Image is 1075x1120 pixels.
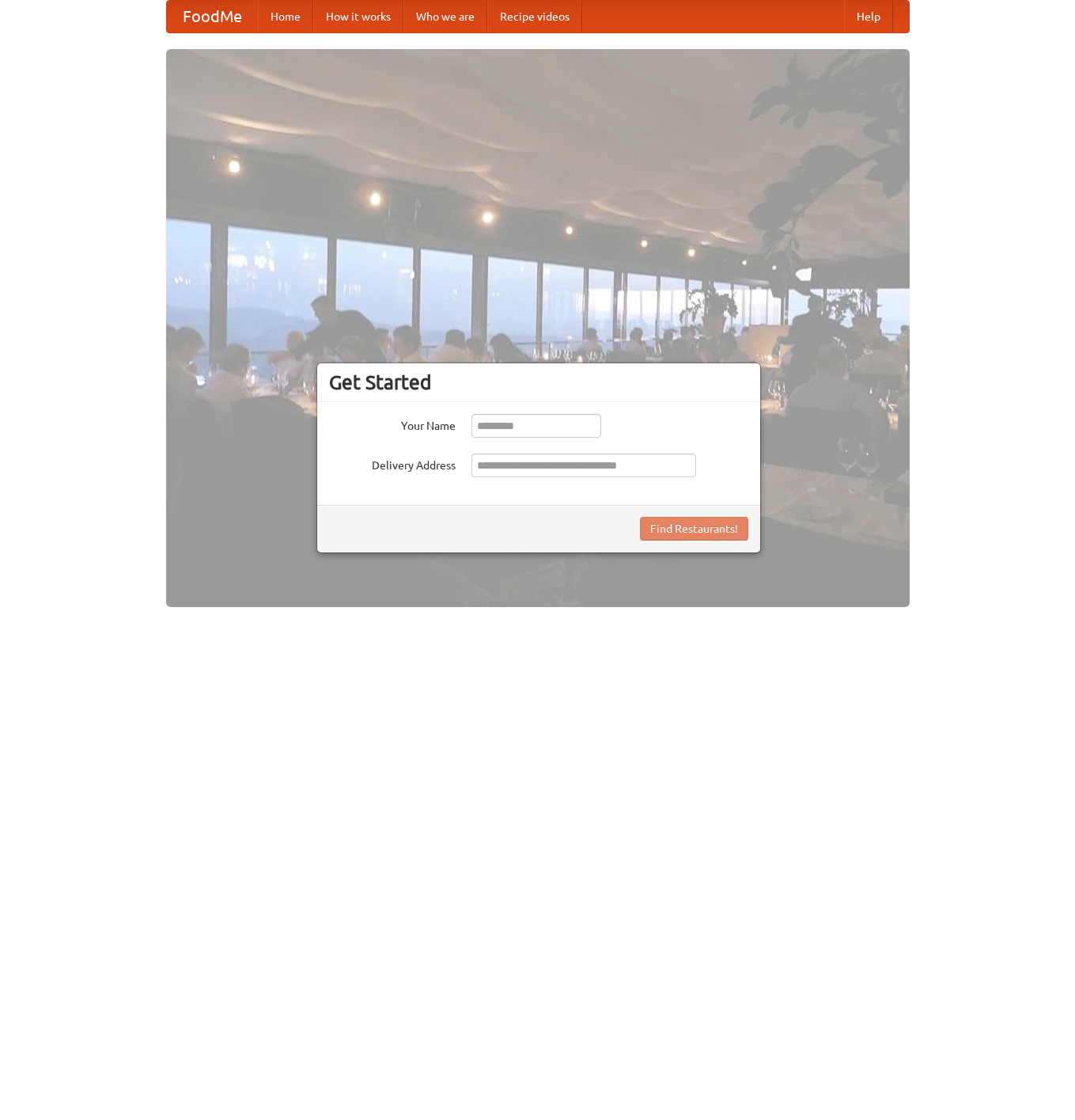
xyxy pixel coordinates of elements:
[329,414,456,434] label: Your Name
[640,517,748,541] button: Find Restaurants!
[313,1,403,32] a: How it works
[329,454,456,473] label: Delivery Address
[844,1,893,32] a: Help
[403,1,487,32] a: Who we are
[329,370,748,394] h3: Get Started
[258,1,313,32] a: Home
[487,1,582,32] a: Recipe videos
[167,1,258,32] a: FoodMe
